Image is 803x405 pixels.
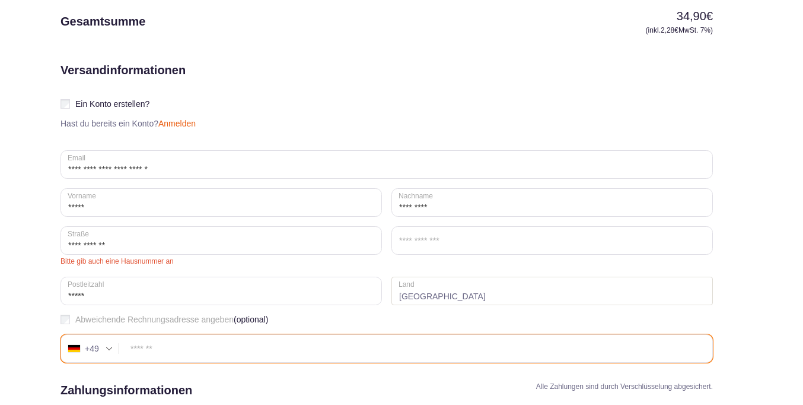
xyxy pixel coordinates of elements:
h2: Zahlungsinformationen [60,381,192,399]
strong: [GEOGRAPHIC_DATA] [391,277,713,305]
p: Hast du bereits ein Konto? [56,119,200,129]
span: 2,28 [661,26,678,34]
span: € [706,10,713,23]
div: Germany (Deutschland): +49 [61,335,119,362]
span: Gesamtsumme [60,15,145,28]
bdi: 34,90 [677,10,713,23]
div: +49 [85,344,99,353]
h4: Alle Zahlungen sind durch Verschlüsselung abgesichert. [536,381,713,392]
small: (inkl. MwSt. 7%) [523,25,713,36]
h2: Versandinformationen [60,61,186,150]
span: (optional) [234,315,268,325]
a: Anmelden [158,119,196,128]
input: Abweichende Rechnungsadresse angeben(optional) [60,315,70,324]
input: Ein Konto erstellen? [60,99,70,109]
label: Abweichende Rechnungsadresse angeben [60,315,713,325]
span: Ein Konto erstellen? [75,99,149,109]
span: Bitte gib auch eine Hausnummer an [60,257,174,265]
span: € [674,26,678,34]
